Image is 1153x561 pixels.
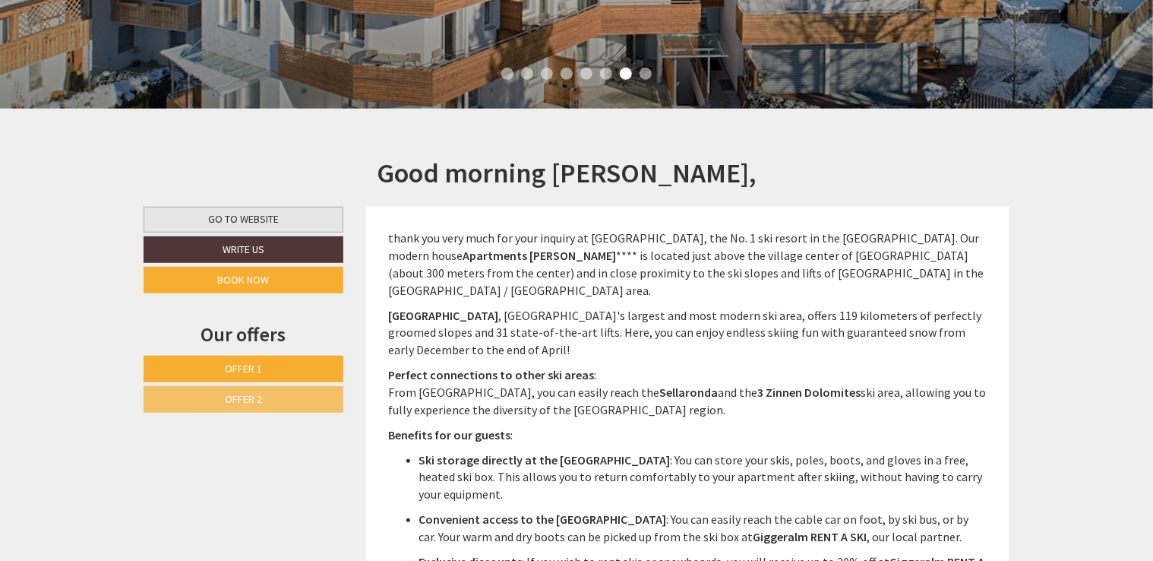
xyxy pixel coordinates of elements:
strong: Perfect connections to other ski areas [389,367,595,382]
strong: Ski storage directly at the [GEOGRAPHIC_DATA] [419,452,671,467]
button: Send [528,401,599,427]
div: Our offers [144,320,343,348]
p: : [389,426,987,444]
a: Go to website [144,207,343,233]
p: thank you very much for your inquiry at [GEOGRAPHIC_DATA], the No. 1 ski resort in the [GEOGRAPHI... [389,230,987,299]
strong: Apartments [PERSON_NAME] [463,248,617,263]
strong: [GEOGRAPHIC_DATA] [389,308,499,323]
strong: 3 Zinnen Dolomites [758,385,861,400]
strong: Giggeralm RENT A SKI [753,529,867,544]
strong: Convenient access to the [GEOGRAPHIC_DATA] [419,512,667,527]
p: : You can store your skis, poles, boots, and gloves in a free, heated ski box. This allows you to... [419,452,987,504]
strong: Sellaronda [660,385,719,400]
small: 10:33 [24,74,169,85]
span: Offer 1 [225,362,262,376]
div: [DATE] [272,12,327,38]
strong: Benefits for our guests [389,427,511,442]
a: Write us [144,236,343,263]
span: Offer 2 [225,392,262,406]
div: Hello, how can we help you? [12,42,176,88]
a: Book now [144,267,343,293]
div: Appartements [PERSON_NAME] [24,45,169,57]
p: : From [GEOGRAPHIC_DATA], you can easily reach the and the ski area, allowing you to fully experi... [389,366,987,419]
p: , [GEOGRAPHIC_DATA]'s largest and most modern ski area, offers 119 kilometers of perfectly groome... [389,307,987,360]
h1: Good morning [PERSON_NAME], [377,158,757,189]
p: : You can easily reach the cable car on foot, by ski bus, or by car. Your warm and dry boots can ... [419,511,987,546]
